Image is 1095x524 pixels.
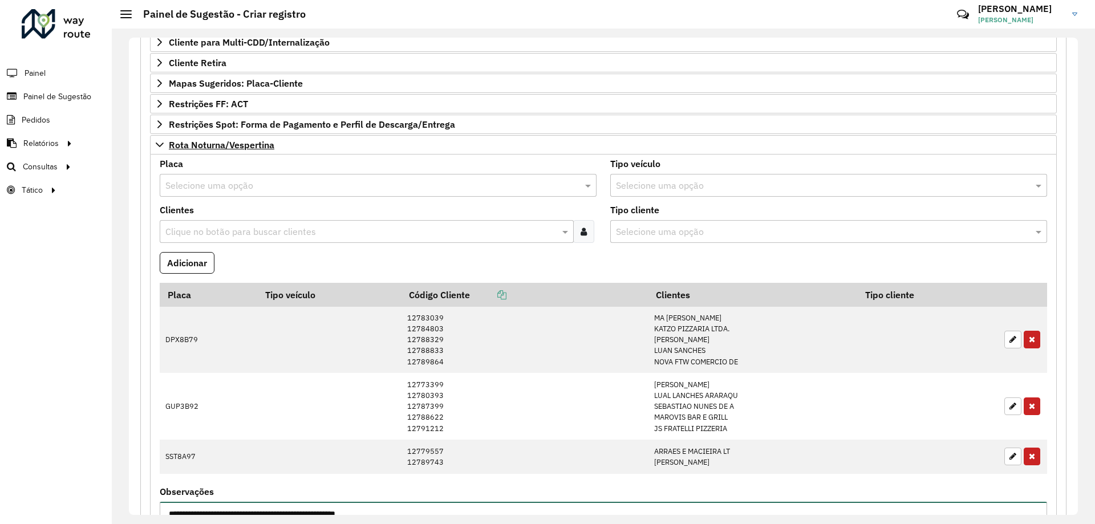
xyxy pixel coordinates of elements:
[160,203,194,217] label: Clientes
[169,79,303,88] span: Mapas Sugeridos: Placa-Cliente
[401,373,648,440] td: 12773399 12780393 12787399 12788622 12791212
[150,53,1057,72] a: Cliente Retira
[169,140,274,149] span: Rota Noturna/Vespertina
[401,283,648,307] th: Código Cliente
[169,58,226,67] span: Cliente Retira
[160,283,257,307] th: Placa
[160,373,257,440] td: GUP3B92
[22,184,43,196] span: Tático
[160,440,257,473] td: SST8A97
[23,91,91,103] span: Painel de Sugestão
[23,137,59,149] span: Relatórios
[169,120,455,129] span: Restrições Spot: Forma de Pagamento e Perfil de Descarga/Entrega
[150,135,1057,155] a: Rota Noturna/Vespertina
[648,307,857,373] td: MA [PERSON_NAME] KATZO PIZZARIA LTDA. [PERSON_NAME] LUAN SANCHES NOVA FTW COMERCIO DE
[610,157,660,170] label: Tipo veículo
[648,283,857,307] th: Clientes
[648,440,857,473] td: ARRAES E MACIEIRA LT [PERSON_NAME]
[257,283,401,307] th: Tipo veículo
[150,33,1057,52] a: Cliente para Multi-CDD/Internalização
[160,252,214,274] button: Adicionar
[470,289,506,300] a: Copiar
[401,440,648,473] td: 12779557 12789743
[610,203,659,217] label: Tipo cliente
[648,373,857,440] td: [PERSON_NAME] LUAL LANCHES ARARAQU SEBASTIAO NUNES DE A MAROVIS BAR E GRILL JS FRATELLI PIZZERIA
[22,114,50,126] span: Pedidos
[160,485,214,498] label: Observações
[150,94,1057,113] a: Restrições FF: ACT
[978,15,1064,25] span: [PERSON_NAME]
[23,161,58,173] span: Consultas
[401,307,648,373] td: 12783039 12784803 12788329 12788833 12789864
[169,38,330,47] span: Cliente para Multi-CDD/Internalização
[25,67,46,79] span: Painel
[150,115,1057,134] a: Restrições Spot: Forma de Pagamento e Perfil de Descarga/Entrega
[132,8,306,21] h2: Painel de Sugestão - Criar registro
[160,307,257,373] td: DPX8B79
[978,3,1064,14] h3: [PERSON_NAME]
[951,2,975,27] a: Contato Rápido
[160,157,183,170] label: Placa
[857,283,999,307] th: Tipo cliente
[150,74,1057,93] a: Mapas Sugeridos: Placa-Cliente
[169,99,248,108] span: Restrições FF: ACT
